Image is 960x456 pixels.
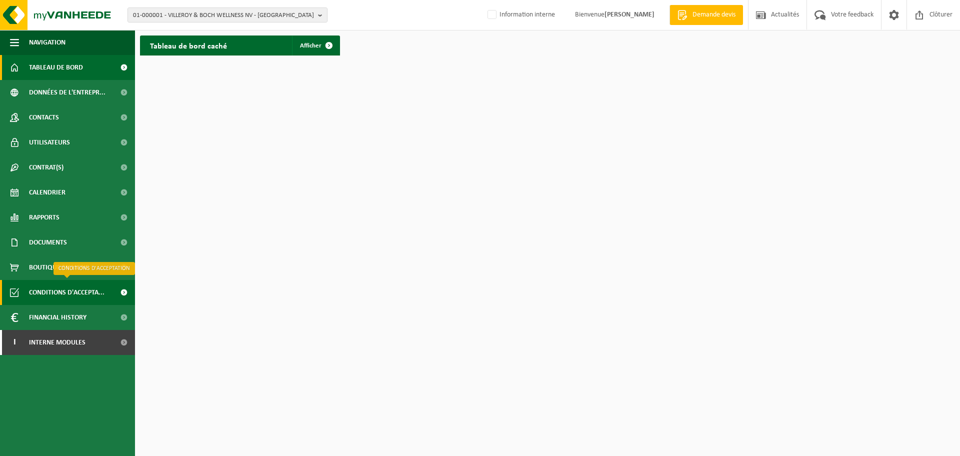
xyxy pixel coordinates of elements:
[29,130,70,155] span: Utilisateurs
[127,7,327,22] button: 01-000001 - VILLEROY & BOCH WELLNESS NV - [GEOGRAPHIC_DATA]
[140,35,237,55] h2: Tableau de bord caché
[485,7,555,22] label: Information interne
[133,8,314,23] span: 01-000001 - VILLEROY & BOCH WELLNESS NV - [GEOGRAPHIC_DATA]
[604,11,654,18] strong: [PERSON_NAME]
[300,42,321,49] span: Afficher
[29,305,86,330] span: Financial History
[29,280,104,305] span: Conditions d'accepta...
[690,10,738,20] span: Demande devis
[29,230,67,255] span: Documents
[29,30,65,55] span: Navigation
[29,55,83,80] span: Tableau de bord
[29,155,63,180] span: Contrat(s)
[29,80,105,105] span: Données de l'entrepr...
[10,330,19,355] span: I
[29,205,59,230] span: Rapports
[29,330,85,355] span: Interne modules
[669,5,743,25] a: Demande devis
[29,105,59,130] span: Contacts
[29,180,65,205] span: Calendrier
[29,255,89,280] span: Boutique en ligne
[292,35,339,55] a: Afficher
